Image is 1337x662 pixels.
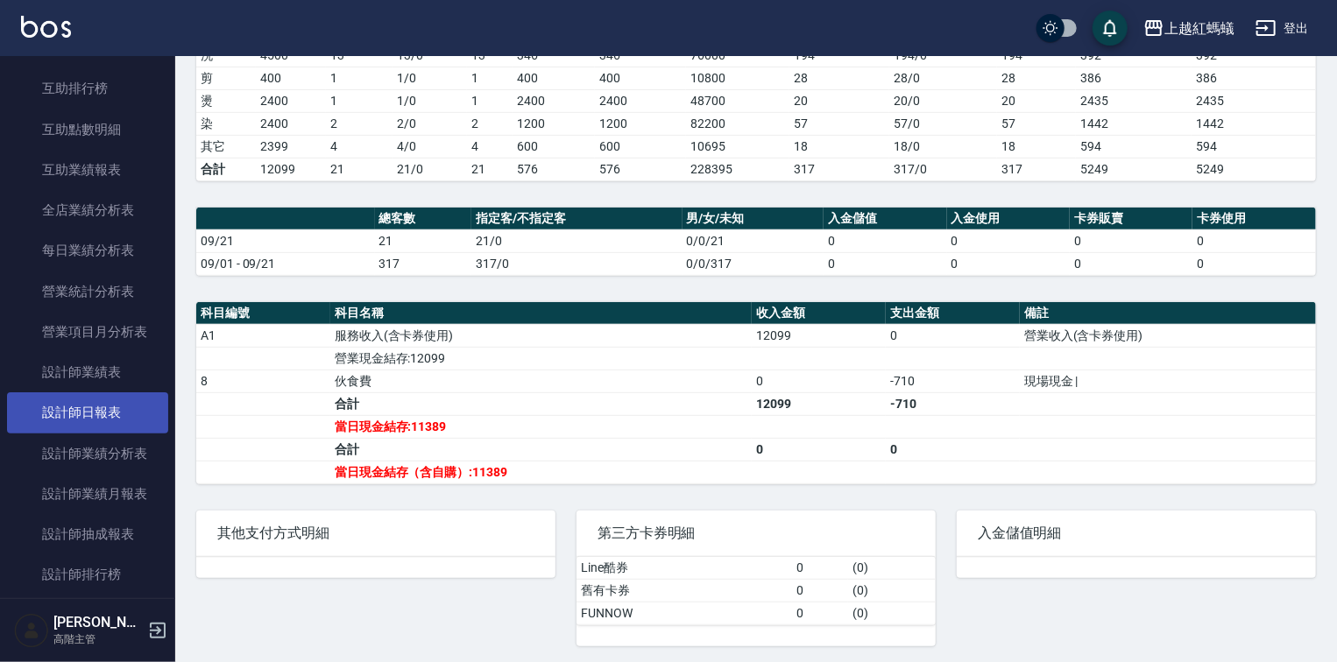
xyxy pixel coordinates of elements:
td: 2400 [256,112,326,135]
td: 20 [789,89,889,112]
td: FUNNOW [577,602,792,624]
td: 0 [1070,252,1192,275]
th: 卡券販賣 [1070,208,1192,230]
td: 594 [1076,135,1192,158]
td: 2435 [1076,89,1192,112]
td: 0 [947,252,1070,275]
td: 1 / 0 [393,89,467,112]
a: 全店業績分析表 [7,190,168,230]
table: a dense table [196,208,1316,276]
a: 商品銷售排行榜 [7,595,168,636]
td: 0 [886,438,1020,461]
td: 8 [196,370,330,392]
td: 386 [1192,67,1316,89]
a: 設計師業績表 [7,352,168,392]
td: 1200 [595,112,686,135]
td: 0 [792,602,848,624]
td: 18 [789,135,889,158]
td: 伙食費 [330,370,752,392]
td: 10800 [686,67,789,89]
td: 1200 [513,112,595,135]
td: 0 [824,252,946,275]
td: 0 [1192,229,1316,252]
td: 0 [752,370,886,392]
td: 4 [326,135,393,158]
td: A1 [196,324,330,347]
table: a dense table [196,22,1316,181]
td: 317/0 [471,252,682,275]
td: 4 [467,135,513,158]
td: 28 / 0 [889,67,997,89]
td: 317 [997,158,1076,180]
span: 入金儲值明細 [978,525,1295,542]
button: save [1093,11,1128,46]
td: 594 [1192,135,1316,158]
td: 1 [326,89,393,112]
td: 21/0 [471,229,682,252]
td: 剪 [196,67,256,89]
td: 2 [467,112,513,135]
td: 2400 [256,89,326,112]
th: 男/女/未知 [683,208,824,230]
td: Line酷券 [577,557,792,580]
td: 舊有卡券 [577,579,792,602]
a: 營業項目月分析表 [7,312,168,352]
td: 21 [467,158,513,180]
td: 當日現金結存:11389 [330,415,752,438]
a: 設計師業績分析表 [7,433,168,474]
img: Person [14,613,49,648]
td: 2 / 0 [393,112,467,135]
td: 0 [792,557,848,580]
span: 其他支付方式明細 [217,525,534,542]
th: 指定客/不指定客 [471,208,682,230]
td: 400 [256,67,326,89]
td: 0 [886,324,1020,347]
td: 400 [595,67,686,89]
td: 2400 [595,89,686,112]
td: 4 / 0 [393,135,467,158]
td: 2399 [256,135,326,158]
td: 5249 [1076,158,1192,180]
td: 317 [375,252,472,275]
td: 600 [513,135,595,158]
th: 卡券使用 [1192,208,1316,230]
td: ( 0 ) [848,579,936,602]
td: 0/0/21 [683,229,824,252]
td: 48700 [686,89,789,112]
td: 386 [1076,67,1192,89]
td: ( 0 ) [848,602,936,624]
td: 當日現金結存（含自購）:11389 [330,461,752,483]
td: 400 [513,67,595,89]
td: 0 [824,229,946,252]
td: 20 / 0 [889,89,997,112]
td: 營業現金結存:12099 [330,347,752,370]
td: 2435 [1192,89,1316,112]
td: 1 [467,67,513,89]
td: 28 [789,67,889,89]
td: 2400 [513,89,595,112]
td: 09/01 - 09/21 [196,252,375,275]
a: 互助業績報表 [7,150,168,190]
td: 57 / 0 [889,112,997,135]
button: 登出 [1249,12,1316,45]
td: ( 0 ) [848,557,936,580]
span: 第三方卡券明細 [598,525,915,542]
td: 57 [997,112,1076,135]
td: 20 [997,89,1076,112]
th: 支出金額 [886,302,1020,325]
td: 317 [789,158,889,180]
td: 57 [789,112,889,135]
td: 12099 [752,392,886,415]
td: 1 [326,67,393,89]
td: 21 [326,158,393,180]
td: 5249 [1192,158,1316,180]
td: 燙 [196,89,256,112]
td: 317/0 [889,158,997,180]
td: 2 [326,112,393,135]
td: -710 [886,392,1020,415]
td: 合計 [330,438,752,461]
td: -710 [886,370,1020,392]
th: 科目編號 [196,302,330,325]
td: 09/21 [196,229,375,252]
td: 12099 [256,158,326,180]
